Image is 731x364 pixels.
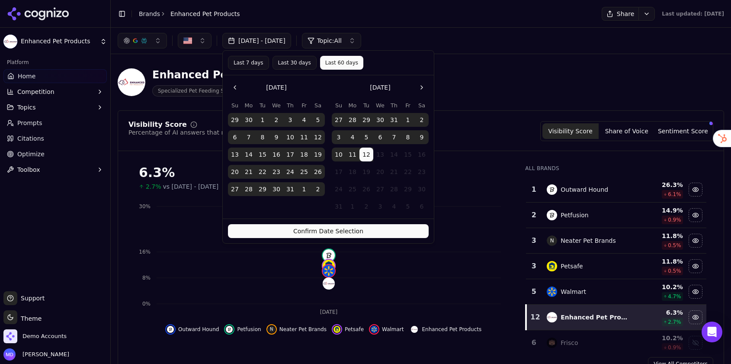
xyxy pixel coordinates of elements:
[17,165,40,174] span: Toolbox
[139,10,240,18] nav: breadcrumb
[167,326,174,333] img: outward hound
[346,113,359,127] button: Monday, July 28th, 2025, selected
[242,148,256,161] button: Monday, July 14th, 2025, selected
[547,338,557,348] img: frisco
[297,101,311,110] th: Friday
[637,334,683,342] div: 10.2 %
[547,210,557,220] img: petfusion
[3,147,107,161] a: Optimize
[530,312,538,322] div: 12
[170,10,240,18] span: Enhanced Pet Products
[529,261,538,271] div: 3
[297,182,311,196] button: Friday, August 1st, 2025, selected
[637,180,683,189] div: 26.3 %
[401,113,415,127] button: Friday, August 1st, 2025, selected
[268,326,275,333] span: N
[668,293,681,300] span: 4.7 %
[637,232,683,240] div: 11.8 %
[526,228,706,254] tr: 3NNeater Pet Brands11.8%0.5%Hide neater pet brands data
[17,294,45,303] span: Support
[256,101,269,110] th: Tuesday
[320,56,363,70] button: Last 60 days
[526,330,706,356] tr: 6friscoFrisco10.2%0.9%Show frisco data
[561,185,608,194] div: Outward Hound
[269,165,283,179] button: Wednesday, July 23rd, 2025, selected
[668,242,681,249] span: 0.5 %
[415,113,429,127] button: Saturday, August 2nd, 2025, selected
[323,265,335,277] img: walmart
[529,184,538,195] div: 1
[702,322,722,342] div: Open Intercom Messenger
[237,326,261,333] span: Petfusion
[283,148,297,161] button: Thursday, July 17th, 2025, selected
[668,344,681,351] span: 0.9 %
[387,101,401,110] th: Thursday
[599,123,655,139] button: Share of Voice
[401,101,415,110] th: Friday
[222,33,291,48] button: [DATE] - [DATE]
[3,35,17,48] img: Enhanced Pet Products
[139,203,151,209] tspan: 30%
[242,101,256,110] th: Monday
[526,177,706,203] tr: 1outward houndOutward Hound26.3%6.1%Hide outward hound data
[333,326,340,333] img: petsafe
[561,287,586,296] div: Walmart
[311,148,325,161] button: Saturday, July 19th, 2025, selected
[359,113,373,127] button: Tuesday, July 29th, 2025, selected
[526,254,706,279] tr: 3petsafePetsafe11.8%0.5%Hide petsafe data
[3,85,107,99] button: Competition
[228,113,242,127] button: Sunday, June 29th, 2025, selected
[346,148,359,161] button: Monday, August 11th, 2025, selected
[547,235,557,246] span: N
[561,211,588,219] div: Petfusion
[256,130,269,144] button: Tuesday, July 8th, 2025, selected
[17,103,36,112] span: Topics
[526,203,706,228] tr: 2petfusionPetfusion14.9%0.9%Hide petfusion data
[547,184,557,195] img: outward hound
[269,113,283,127] button: Wednesday, July 2nd, 2025, selected
[297,148,311,161] button: Friday, July 18th, 2025, selected
[547,312,557,322] img: enhanced pet products
[17,119,42,127] span: Prompts
[256,113,269,127] button: Tuesday, July 1st, 2025, selected
[128,121,187,128] div: Visibility Score
[224,324,261,335] button: Hide petfusion data
[525,165,706,172] div: All Brands
[19,351,69,358] span: [PERSON_NAME]
[269,130,283,144] button: Wednesday, July 9th, 2025, selected
[387,130,401,144] button: Thursday, August 7th, 2025, selected
[183,36,192,45] img: US
[323,249,335,261] img: petfusion
[142,275,151,281] tspan: 8%
[118,68,145,96] img: Enhanced Pet Products
[297,130,311,144] button: Friday, July 11th, 2025, selected
[297,165,311,179] button: Friday, July 25th, 2025, selected
[228,165,242,179] button: Sunday, July 20th, 2025, selected
[323,260,335,272] img: petsafe
[689,285,702,299] button: Hide walmart data
[242,113,256,127] button: Monday, June 30th, 2025, selected
[152,68,288,82] div: Enhanced Pet Products
[228,130,242,144] button: Sunday, July 6th, 2025, selected
[152,85,250,97] span: Specialized Pet Feeding Solutions
[529,235,538,246] div: 3
[409,324,482,335] button: Hide enhanced pet products data
[311,101,325,110] th: Saturday
[311,165,325,179] button: Saturday, July 26th, 2025, selected
[529,287,538,297] div: 5
[242,165,256,179] button: Monday, July 21st, 2025, selected
[373,113,387,127] button: Wednesday, July 30th, 2025, selected
[311,113,325,127] button: Saturday, July 5th, 2025, selected
[668,216,681,223] span: 0.9 %
[228,101,325,196] table: July 2025
[3,348,69,361] button: Open user button
[142,301,151,307] tspan: 0%
[17,315,42,322] span: Theme
[256,165,269,179] button: Tuesday, July 22nd, 2025, selected
[256,182,269,196] button: Tuesday, July 29th, 2025, selected
[297,113,311,127] button: Friday, July 4th, 2025, selected
[371,326,378,333] img: walmart
[256,148,269,161] button: Tuesday, July 15th, 2025, selected
[283,113,297,127] button: Thursday, July 3rd, 2025, selected
[283,101,297,110] th: Thursday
